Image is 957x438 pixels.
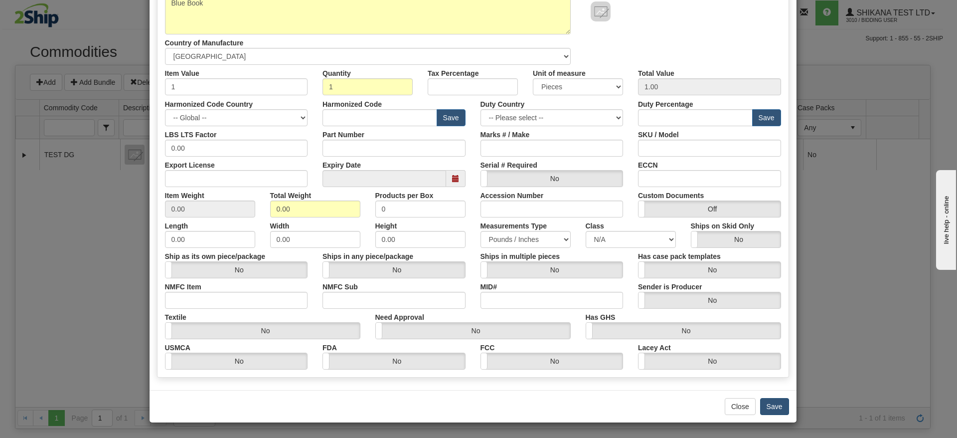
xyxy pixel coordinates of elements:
label: No [165,353,308,369]
label: Need Approval [375,309,424,322]
label: Products per Box [375,187,434,201]
img: 8DAB37Fk3hKpn3AAAAAElFTkSuQmCC [591,1,611,21]
iframe: chat widget [934,168,956,270]
label: Part Number [322,126,364,140]
label: Lacey Act [638,339,671,353]
label: Length [165,218,188,231]
label: Quantity [322,65,351,78]
label: Item Weight [165,187,204,201]
label: No [691,231,781,247]
label: Height [375,218,397,231]
label: Unit of measure [533,65,586,78]
button: Save [760,398,789,415]
label: Has case pack templates [638,248,721,261]
label: Harmonized Code [322,96,382,109]
label: No [586,323,781,339]
label: No [323,353,465,369]
label: NMFC Sub [322,278,358,292]
label: Has GHS [586,309,616,322]
label: Total Value [638,65,674,78]
label: Custom Documents [638,187,704,201]
button: Save [752,109,781,126]
label: SKU / Model [638,126,679,140]
label: Sender is Producer [638,278,702,292]
label: No [638,353,781,369]
label: Tax Percentage [428,65,478,78]
label: NMFC Item [165,278,201,292]
label: Total Weight [270,187,312,201]
label: Class [586,218,604,231]
label: Item Value [165,65,199,78]
label: Serial # Required [480,157,537,170]
label: Textile [165,309,186,322]
label: Country of Manufacture [165,34,244,48]
label: No [323,262,465,278]
label: USMCA [165,339,190,353]
label: No [481,262,623,278]
label: Marks # / Make [480,126,530,140]
label: ECCN [638,157,658,170]
div: live help - online [7,8,92,16]
label: No [638,262,781,278]
label: No [165,323,360,339]
label: No [376,323,570,339]
label: FCC [480,339,495,353]
label: LBS LTS Factor [165,126,217,140]
label: Duty Percentage [638,96,693,109]
label: Duty Country [480,96,525,109]
label: No [165,262,308,278]
label: Export License [165,157,215,170]
label: Harmonized Code Country [165,96,253,109]
label: Ships in multiple pieces [480,248,560,261]
label: Accession Number [480,187,544,201]
label: No [638,292,781,308]
label: Measurements Type [480,218,547,231]
button: Save [437,109,466,126]
label: Ships on Skid Only [691,218,755,231]
label: Ships in any piece/package [322,248,413,261]
label: No [481,353,623,369]
label: Width [270,218,290,231]
label: Off [638,201,781,217]
label: MID# [480,278,497,292]
label: No [481,171,623,187]
button: Close [725,398,756,415]
label: Expiry Date [322,157,361,170]
label: FDA [322,339,337,353]
label: Ship as its own piece/package [165,248,266,261]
